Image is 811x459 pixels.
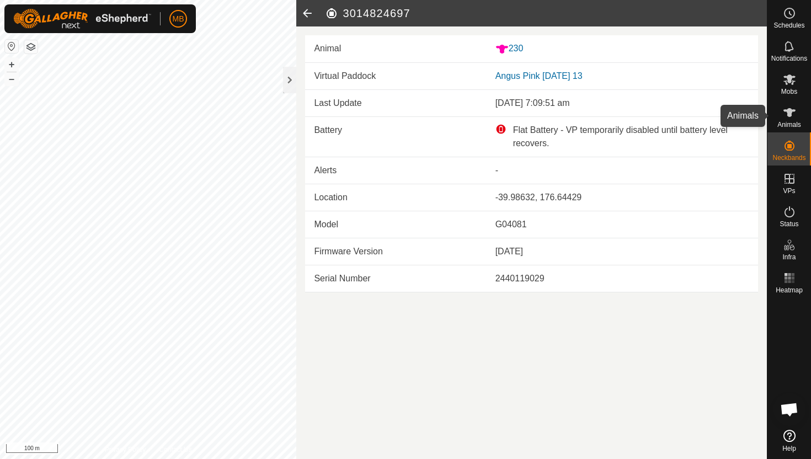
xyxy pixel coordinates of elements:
td: Serial Number [305,265,486,292]
img: Gallagher Logo [13,9,151,29]
button: + [5,58,18,71]
span: Help [782,445,796,452]
a: Angus Pink [DATE] 13 [495,71,583,81]
h2: 3014824697 [325,7,767,20]
span: Notifications [771,55,807,62]
td: Battery [305,116,486,157]
a: Privacy Policy [105,445,146,455]
div: 2440119029 [495,272,749,285]
a: Contact Us [159,445,191,455]
div: 230 [495,42,749,56]
div: [DATE] [495,245,749,258]
span: Schedules [773,22,804,29]
td: Alerts [305,157,486,184]
span: Status [780,221,798,227]
td: Animal [305,35,486,62]
span: MB [173,13,184,25]
td: - [487,157,758,184]
span: Neckbands [772,154,805,161]
button: – [5,72,18,86]
div: [DATE] 7:09:51 am [495,97,749,110]
div: Open chat [773,393,806,426]
span: Mobs [781,88,797,95]
td: Model [305,211,486,238]
span: Infra [782,254,796,260]
div: Flat Battery - VP temporarily disabled until battery level recovers. [495,124,749,150]
div: -39.98632, 176.64429 [495,191,749,204]
span: Heatmap [776,287,803,293]
div: G04081 [495,218,749,231]
button: Map Layers [24,40,38,54]
span: Animals [777,121,801,128]
span: VPs [783,188,795,194]
td: Firmware Version [305,238,486,265]
button: Reset Map [5,40,18,53]
td: Virtual Paddock [305,63,486,90]
td: Location [305,184,486,211]
a: Help [767,425,811,456]
td: Last Update [305,90,486,117]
